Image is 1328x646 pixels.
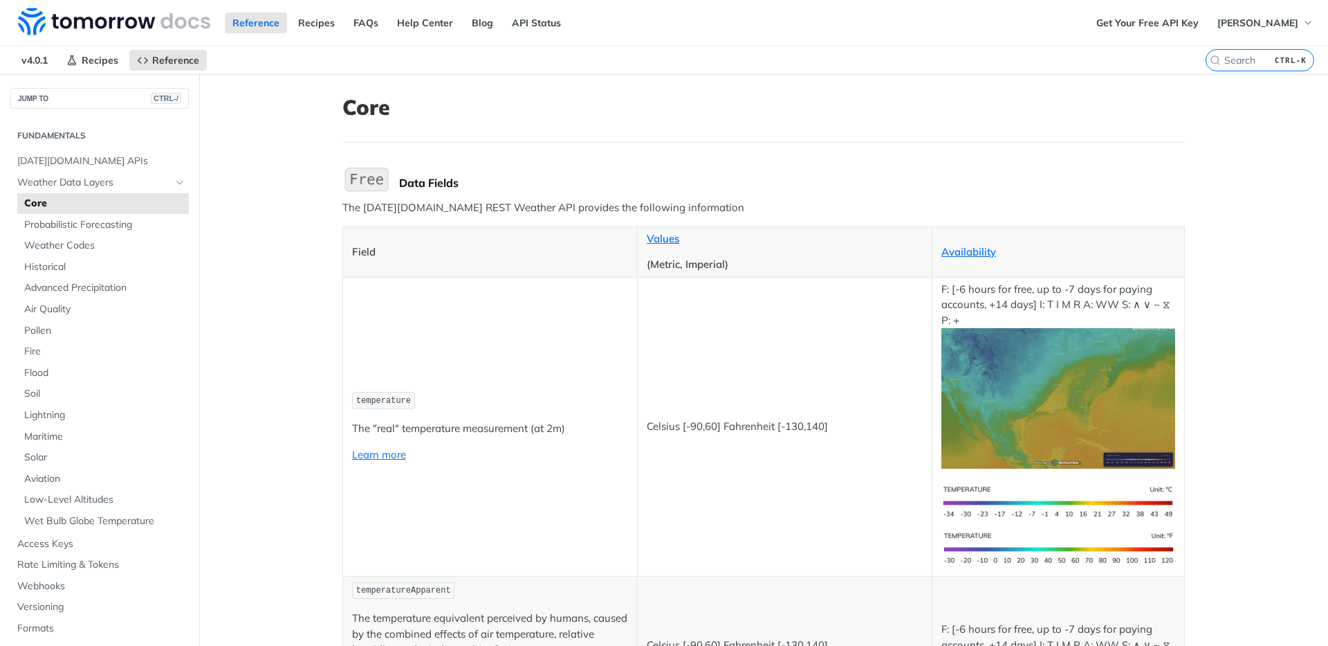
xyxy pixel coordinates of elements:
[17,235,189,256] a: Weather Codes
[24,493,185,507] span: Low-Level Altitudes
[10,555,189,575] a: Rate Limiting & Tokens
[647,257,923,273] p: (Metric, Imperial)
[24,514,185,528] span: Wet Bulb Globe Temperature
[17,405,189,426] a: Lightning
[17,257,189,278] a: Historical
[225,12,287,33] a: Reference
[1089,12,1206,33] a: Get Your Free API Key
[17,193,189,214] a: Core
[151,93,181,104] span: CTRL-/
[24,218,185,232] span: Probabilistic Forecasting
[24,409,185,422] span: Lightning
[342,200,1185,216] p: The [DATE][DOMAIN_NAME] REST Weather API provides the following information
[17,363,189,384] a: Flood
[10,576,189,597] a: Webhooks
[17,537,185,551] span: Access Keys
[24,472,185,486] span: Aviation
[290,12,342,33] a: Recipes
[10,88,189,109] button: JUMP TOCTRL-/
[399,176,1185,190] div: Data Fields
[24,430,185,444] span: Maritime
[941,541,1175,554] span: Expand image
[82,54,118,66] span: Recipes
[24,281,185,295] span: Advanced Precipitation
[647,419,923,435] p: Celsius [-90,60] Fahrenheit [-130,140]
[352,244,628,260] p: Field
[352,448,406,461] a: Learn more
[504,12,569,33] a: API Status
[17,600,185,614] span: Versioning
[1210,55,1221,66] svg: Search
[24,366,185,380] span: Flood
[17,154,185,168] span: [DATE][DOMAIN_NAME] APIs
[14,50,55,71] span: v4.0.1
[17,321,189,341] a: Pollen
[356,396,411,406] span: temperature
[17,176,171,190] span: Weather Data Layers
[10,172,189,193] a: Weather Data LayersHide subpages for Weather Data Layers
[24,197,185,210] span: Core
[24,451,185,465] span: Solar
[24,324,185,338] span: Pollen
[17,384,189,404] a: Soil
[941,282,1175,469] p: F: [-6 hours for free, up to -7 days for paying accounts, +14 days] I: T I M R A: WW S: ∧ ∨ ~ ⧖ P: +
[24,260,185,274] span: Historical
[17,558,185,572] span: Rate Limiting & Tokens
[129,50,207,71] a: Reference
[17,341,189,362] a: Fire
[17,511,189,532] a: Wet Bulb Globe Temperature
[18,8,210,35] img: Tomorrow.io Weather API Docs
[346,12,386,33] a: FAQs
[10,597,189,618] a: Versioning
[17,469,189,490] a: Aviation
[464,12,501,33] a: Blog
[10,534,189,555] a: Access Keys
[174,177,185,188] button: Hide subpages for Weather Data Layers
[389,12,461,33] a: Help Center
[17,299,189,320] a: Air Quality
[17,427,189,447] a: Maritime
[10,151,189,172] a: [DATE][DOMAIN_NAME] APIs
[356,586,451,595] span: temperatureApparent
[24,303,185,316] span: Air Quality
[24,345,185,359] span: Fire
[24,239,185,253] span: Weather Codes
[647,232,679,245] a: Values
[352,421,628,437] p: The "real" temperature measurement (at 2m)
[17,447,189,468] a: Solar
[10,618,189,639] a: Formats
[342,95,1185,120] h1: Core
[17,490,189,510] a: Low-Level Altitudes
[24,387,185,401] span: Soil
[17,622,185,636] span: Formats
[10,129,189,142] h2: Fundamentals
[17,580,185,593] span: Webhooks
[1217,17,1298,29] span: [PERSON_NAME]
[1210,12,1321,33] button: [PERSON_NAME]
[941,494,1175,508] span: Expand image
[17,215,189,235] a: Probabilistic Forecasting
[59,50,126,71] a: Recipes
[941,245,996,258] a: Availability
[1271,53,1310,67] kbd: CTRL-K
[152,54,199,66] span: Reference
[17,278,189,298] a: Advanced Precipitation
[941,391,1175,404] span: Expand image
